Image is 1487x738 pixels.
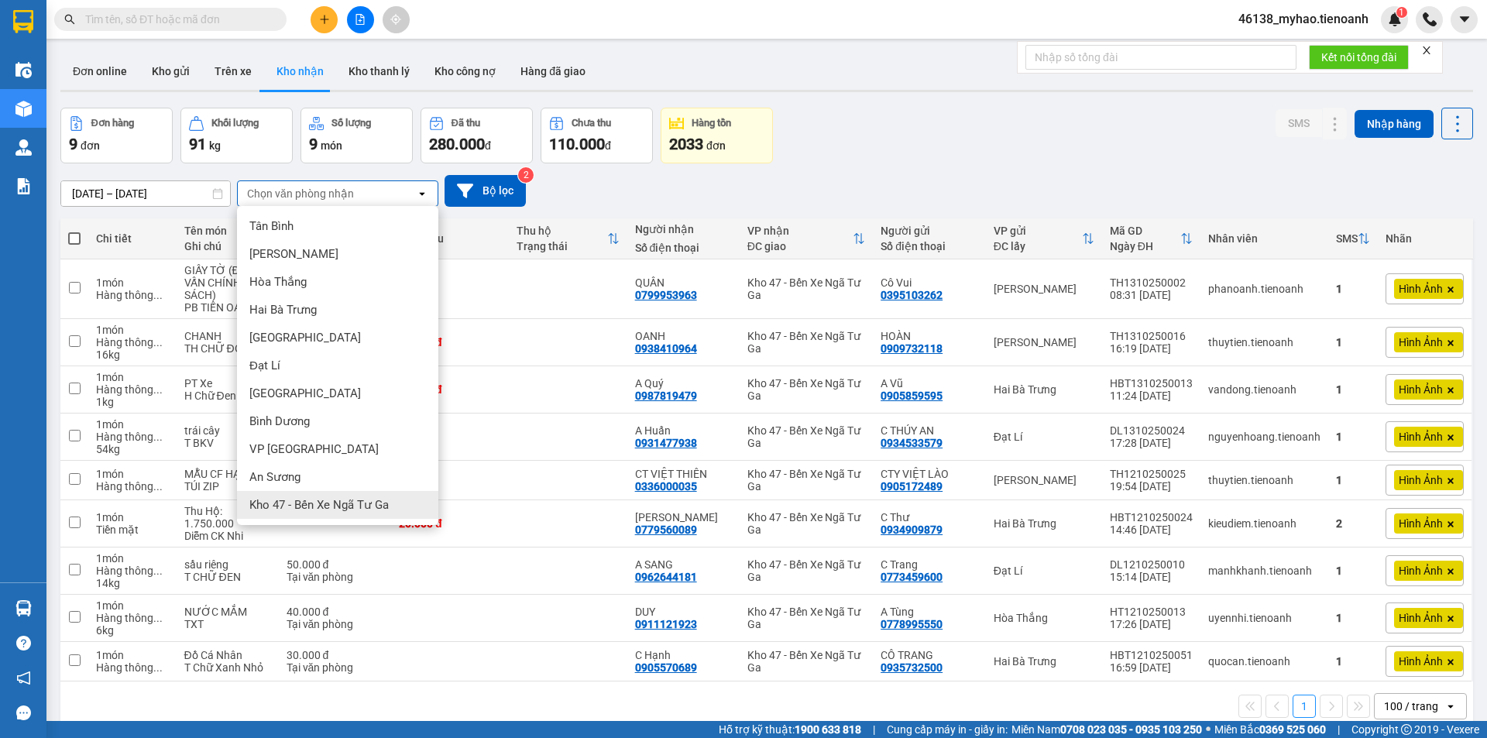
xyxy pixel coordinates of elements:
[184,264,271,301] div: GIẤY TỜ (ĐÃ TƯ VẤN CHÍNH SÁCH)
[247,186,354,201] div: Chọn văn phòng nhận
[153,480,163,493] span: ...
[747,649,865,674] div: Kho 47 - Bến Xe Ngã Tư Ga
[881,468,978,480] div: CTY VIỆT LÀO
[336,53,422,90] button: Kho thanh lý
[184,424,271,437] div: trái cây
[96,396,168,408] div: 1 kg
[635,390,697,402] div: 0987819479
[96,523,168,536] div: Tiền mặt
[635,276,732,289] div: QUÂN
[184,225,271,237] div: Tên món
[1384,699,1438,714] div: 100 / trang
[311,6,338,33] button: plus
[635,571,697,583] div: 0962644181
[1214,721,1326,738] span: Miền Bắc
[1396,7,1407,18] sup: 1
[264,53,336,90] button: Kho nhận
[1399,473,1443,487] span: Hình Ảnh
[331,118,371,129] div: Số lượng
[1110,342,1193,355] div: 16:19 [DATE]
[994,336,1094,348] div: [PERSON_NAME]
[635,606,732,618] div: DUY
[287,606,384,618] div: 40.000 đ
[1110,225,1180,237] div: Mã GD
[96,480,168,493] div: Hàng thông thường
[452,118,480,129] div: Đã thu
[572,118,611,129] div: Chưa thu
[153,612,163,624] span: ...
[509,218,627,259] th: Toggle SortBy
[16,705,31,720] span: message
[60,53,139,90] button: Đơn online
[747,330,865,355] div: Kho 47 - Bến Xe Ngã Tư Ga
[184,606,271,618] div: NƯỚC MẮM
[635,558,732,571] div: A SANG
[881,558,978,571] div: C Trang
[249,358,280,373] span: Đạt Lí
[399,232,501,245] div: Chưa thu
[1011,721,1202,738] span: Miền Nam
[1110,424,1193,437] div: DL1310250024
[249,386,361,401] span: [GEOGRAPHIC_DATA]
[747,276,865,301] div: Kho 47 - Bến Xe Ngã Tư Ga
[96,431,168,443] div: Hàng thông thường
[60,108,173,163] button: Đơn hàng9đơn
[96,599,168,612] div: 1 món
[1110,390,1193,402] div: 11:24 [DATE]
[1458,12,1472,26] span: caret-down
[64,14,75,25] span: search
[202,53,264,90] button: Trên xe
[994,240,1082,252] div: ĐC lấy
[1208,336,1320,348] div: thuytien.tienoanh
[994,474,1094,486] div: [PERSON_NAME]
[1110,377,1193,390] div: HBT1310250013
[96,577,168,589] div: 14 kg
[1444,700,1457,712] svg: open
[1401,724,1412,735] span: copyright
[237,206,438,525] ul: Menu
[881,289,943,301] div: 0395103262
[1208,612,1320,624] div: uyennhi.tienoanh
[1259,723,1326,736] strong: 0369 525 060
[517,240,606,252] div: Trạng thái
[747,511,865,536] div: Kho 47 - Bến Xe Ngã Tư Ga
[635,468,732,480] div: CT VIỆT THIÊN
[96,468,168,480] div: 1 món
[1336,283,1370,295] div: 1
[249,330,361,345] span: [GEOGRAPHIC_DATA]
[635,424,732,437] div: A Huấn
[1336,336,1370,348] div: 1
[399,517,501,530] div: 20.000 đ
[96,612,168,624] div: Hàng thông thường
[1208,431,1320,443] div: nguyenhoang.tienoanh
[994,383,1094,396] div: Hai Bà Trưng
[747,606,865,630] div: Kho 47 - Bến Xe Ngã Tư Ga
[96,443,168,455] div: 54 kg
[881,424,978,437] div: C THÚY AN
[96,289,168,301] div: Hàng thông thường
[881,571,943,583] div: 0773459600
[1208,383,1320,396] div: vandong.tienoanh
[740,218,873,259] th: Toggle SortBy
[881,661,943,674] div: 0935732500
[1399,564,1443,578] span: Hình Ảnh
[1399,7,1404,18] span: 1
[747,558,865,583] div: Kho 47 - Bến Xe Ngã Tư Ga
[1208,474,1320,486] div: thuytien.tienoanh
[96,348,168,361] div: 16 kg
[1110,480,1193,493] div: 19:54 [DATE]
[249,218,294,234] span: Tân Bình
[1110,468,1193,480] div: TH1210250025
[719,721,861,738] span: Hỗ trợ kỹ thuật:
[635,437,697,449] div: 0931477938
[635,377,732,390] div: A Quý
[249,441,379,457] span: VP [GEOGRAPHIC_DATA]
[692,118,731,129] div: Hàng tồn
[85,11,268,28] input: Tìm tên, số ĐT hoặc mã đơn
[1451,6,1478,33] button: caret-down
[1421,45,1432,56] span: close
[635,223,732,235] div: Người nhận
[994,517,1094,530] div: Hai Bà Trưng
[309,135,318,153] span: 9
[96,624,168,637] div: 6 kg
